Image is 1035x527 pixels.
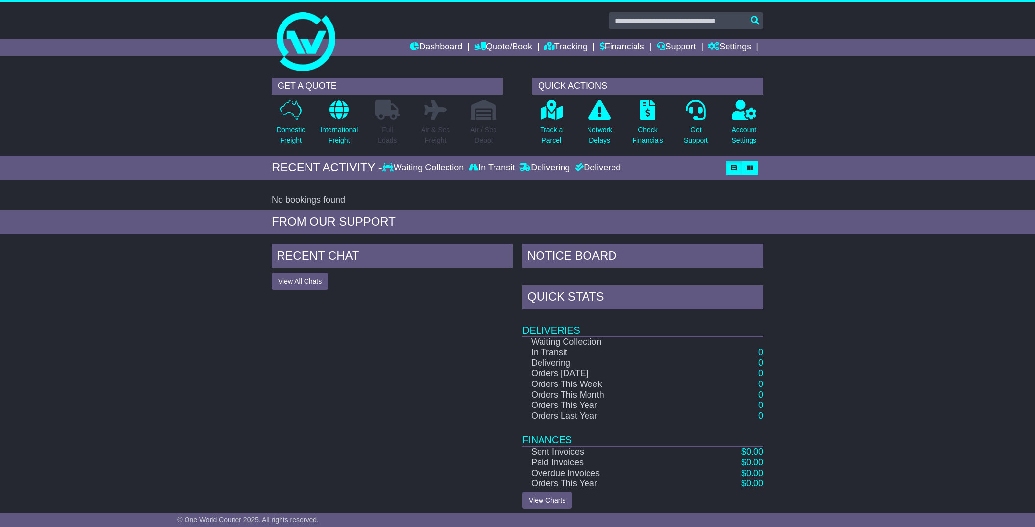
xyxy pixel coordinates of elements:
[522,358,697,369] td: Delivering
[741,468,763,478] a: $0.00
[375,125,400,145] p: Full Loads
[741,479,763,488] a: $0.00
[522,468,697,479] td: Overdue Invoices
[683,99,708,151] a: GetSupport
[758,368,763,378] a: 0
[732,125,757,145] p: Account Settings
[741,447,763,456] a: $0.00
[587,99,612,151] a: NetworkDelays
[272,78,503,95] div: GET A QUOTE
[277,125,305,145] p: Domestic Freight
[522,244,763,270] div: NOTICE BOARD
[522,400,697,411] td: Orders This Year
[421,125,450,145] p: Air & Sea Freight
[708,39,751,56] a: Settings
[466,163,517,173] div: In Transit
[517,163,572,173] div: Delivering
[272,215,763,229] div: FROM OUR SUPPORT
[540,99,563,151] a: Track aParcel
[320,125,358,145] p: International Freight
[522,379,697,390] td: Orders This Week
[522,285,763,311] div: Quick Stats
[758,358,763,368] a: 0
[522,446,697,457] td: Sent Invoices
[632,99,664,151] a: CheckFinancials
[758,400,763,410] a: 0
[177,516,319,524] span: © One World Courier 2025. All rights reserved.
[633,125,663,145] p: Check Financials
[522,479,697,489] td: Orders This Year
[320,99,358,151] a: InternationalFreight
[522,390,697,401] td: Orders This Month
[587,125,612,145] p: Network Delays
[522,421,763,446] td: Finances
[522,411,697,422] td: Orders Last Year
[684,125,708,145] p: Get Support
[522,492,572,509] a: View Charts
[276,99,306,151] a: DomesticFreight
[746,457,763,467] span: 0.00
[522,336,697,348] td: Waiting Collection
[272,195,763,206] div: No bookings found
[746,479,763,488] span: 0.00
[544,39,588,56] a: Tracking
[382,163,466,173] div: Waiting Collection
[272,161,382,175] div: RECENT ACTIVITY -
[746,447,763,456] span: 0.00
[600,39,644,56] a: Financials
[410,39,462,56] a: Dashboard
[731,99,757,151] a: AccountSettings
[522,311,763,336] td: Deliveries
[272,273,328,290] button: View All Chats
[522,368,697,379] td: Orders [DATE]
[758,379,763,389] a: 0
[657,39,696,56] a: Support
[522,457,697,468] td: Paid Invoices
[532,78,763,95] div: QUICK ACTIONS
[746,468,763,478] span: 0.00
[572,163,621,173] div: Delivered
[758,347,763,357] a: 0
[474,39,532,56] a: Quote/Book
[758,390,763,400] a: 0
[522,347,697,358] td: In Transit
[470,125,497,145] p: Air / Sea Depot
[540,125,563,145] p: Track a Parcel
[741,457,763,467] a: $0.00
[272,244,513,270] div: RECENT CHAT
[758,411,763,421] a: 0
